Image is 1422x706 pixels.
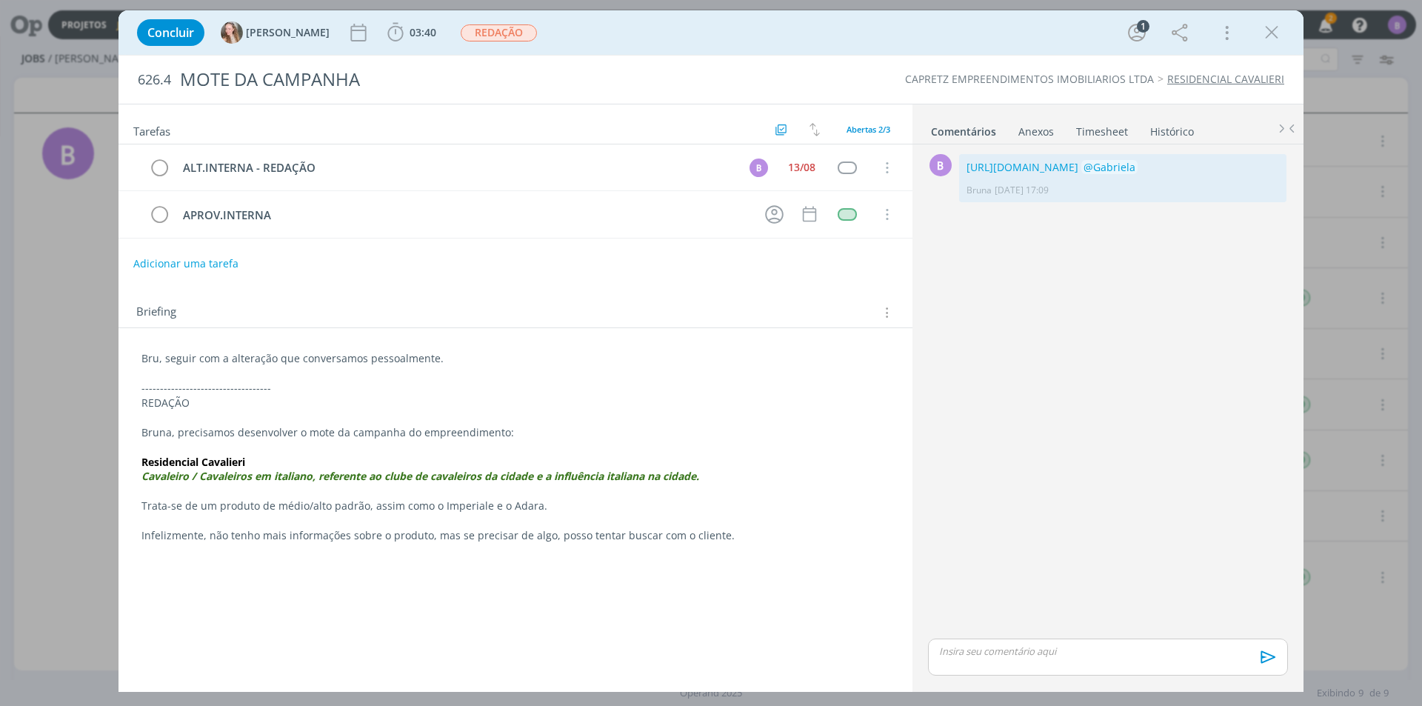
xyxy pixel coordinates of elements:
[995,184,1049,197] span: [DATE] 17:09
[246,27,330,38] span: [PERSON_NAME]
[930,118,997,139] a: Comentários
[141,528,889,543] p: Infelizmente, não tenho mais informações sobre o produto, mas se precisar de algo, posso tentar b...
[967,160,1078,174] a: [URL][DOMAIN_NAME]
[138,72,171,88] span: 626.4
[384,21,440,44] button: 03:40
[147,27,194,39] span: Concluir
[810,123,820,136] img: arrow-down-up.svg
[967,184,992,197] p: Bruna
[136,303,176,322] span: Briefing
[141,396,889,410] p: REDAÇÃO
[461,24,537,41] span: REDAÇÃO
[929,154,952,176] div: B
[460,24,538,42] button: REDAÇÃO
[1137,20,1149,33] div: 1
[133,250,239,277] button: Adicionar uma tarefa
[174,61,801,98] div: MOTE DA CAMPANHA
[1018,124,1054,139] div: Anexos
[1084,160,1135,174] span: @Gabriela
[221,21,330,44] button: G[PERSON_NAME]
[141,351,444,365] span: Bru, seguir com a alteração que conversamos pessoalmente.
[141,455,245,469] strong: Residencial Cavalieri
[176,159,735,177] div: ALT.INTERNA - REDAÇÃO
[847,124,890,135] span: Abertas 2/3
[747,156,770,179] button: B
[905,72,1154,86] a: CAPRETZ EMPREENDIMENTOS IMOBILIARIOS LTDA
[137,19,204,46] button: Concluir
[1075,118,1129,139] a: Timesheet
[410,25,436,39] span: 03:40
[118,10,1303,692] div: dialog
[1167,72,1284,86] a: RESIDENCIAL CAVALIERI
[133,121,170,139] span: Tarefas
[141,425,889,440] p: Bruna, precisamos desenvolver o mote da campanha do empreendimento:
[750,159,768,177] div: B
[141,499,889,513] p: Trata-se de um produto de médio/alto padrão, assim como o Imperiale e o Adara.
[141,381,889,396] p: -----------------------------------
[1125,21,1149,44] button: 1
[788,162,815,173] div: 13/08
[176,206,751,224] div: APROV.INTERNA
[221,21,243,44] img: G
[1149,118,1195,139] a: Histórico
[141,469,699,483] em: Cavaleiro / Cavaleiros em italiano, referente ao clube de cavaleiros da cidade e a influência ita...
